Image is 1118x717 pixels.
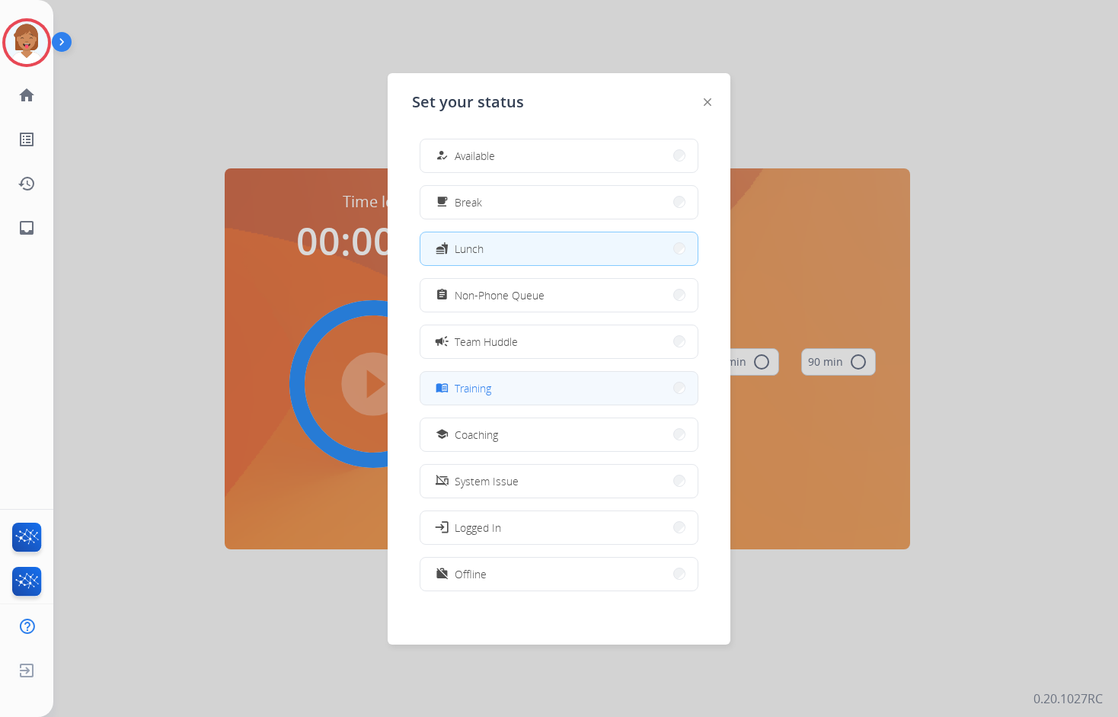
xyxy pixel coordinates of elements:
[436,149,449,162] mat-icon: how_to_reg
[412,91,524,113] span: Set your status
[455,334,518,350] span: Team Huddle
[704,98,711,106] img: close-button
[455,148,495,164] span: Available
[420,558,698,591] button: Offline
[18,86,36,104] mat-icon: home
[434,334,449,349] mat-icon: campaign
[420,325,698,358] button: Team Huddle
[436,196,449,209] mat-icon: free_breakfast
[18,219,36,237] mat-icon: inbox
[18,130,36,149] mat-icon: list_alt
[455,194,482,210] span: Break
[420,139,698,172] button: Available
[436,475,449,488] mat-icon: phonelink_off
[436,289,449,302] mat-icon: assignment
[5,21,48,64] img: avatar
[436,382,449,395] mat-icon: menu_book
[455,427,498,443] span: Coaching
[455,287,545,303] span: Non-Phone Queue
[18,174,36,193] mat-icon: history
[455,520,501,536] span: Logged In
[420,465,698,498] button: System Issue
[1033,690,1103,708] p: 0.20.1027RC
[436,428,449,441] mat-icon: school
[455,380,491,396] span: Training
[420,186,698,219] button: Break
[436,568,449,581] mat-icon: work_off
[420,279,698,312] button: Non-Phone Queue
[420,418,698,451] button: Coaching
[420,232,698,265] button: Lunch
[436,242,449,255] mat-icon: fastfood
[455,566,487,582] span: Offline
[434,520,449,535] mat-icon: login
[420,372,698,405] button: Training
[455,241,484,257] span: Lunch
[420,511,698,544] button: Logged In
[455,473,519,489] span: System Issue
